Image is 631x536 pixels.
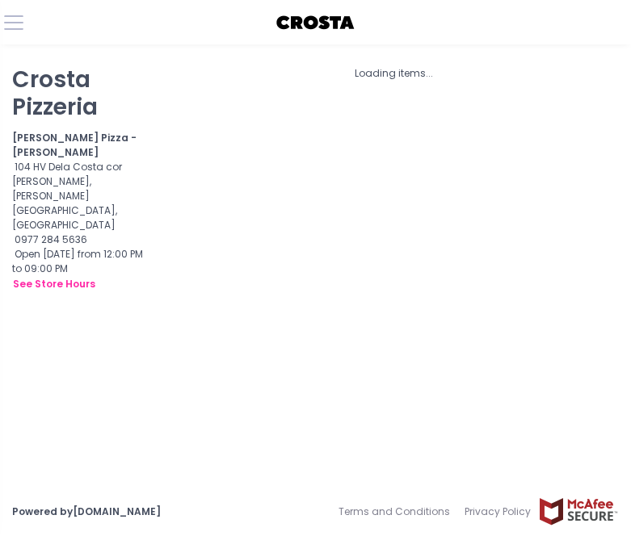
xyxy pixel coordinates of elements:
div: Open [DATE] from 12:00 PM to 09:00 PM [12,247,149,292]
a: Privacy Policy [457,497,538,526]
a: Terms and Conditions [339,497,457,526]
div: 104 HV Dela Costa cor [PERSON_NAME], [PERSON_NAME][GEOGRAPHIC_DATA], [GEOGRAPHIC_DATA] [12,160,149,232]
p: Crosta Pizzeria [12,66,149,121]
img: mcafee-secure [538,497,619,526]
img: logo [276,10,356,35]
button: see store hours [12,276,96,292]
a: Powered by[DOMAIN_NAME] [12,505,161,518]
div: 0977 284 5636 [12,232,149,247]
b: [PERSON_NAME] Pizza - [PERSON_NAME] [12,131,137,159]
div: Loading items... [169,66,619,81]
